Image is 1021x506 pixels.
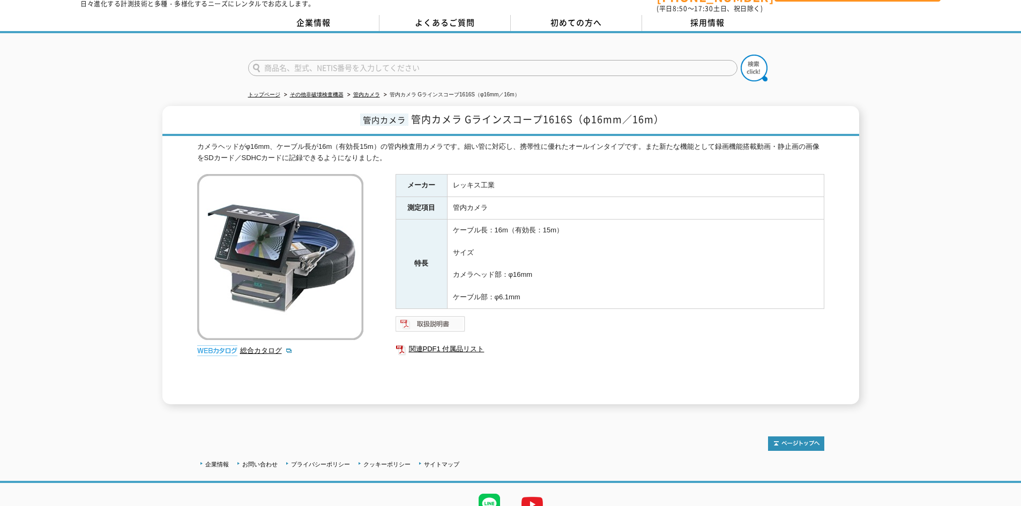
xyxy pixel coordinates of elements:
a: トップページ [248,92,280,97]
td: ケーブル長：16m（有効長：15m） サイズ カメラヘッド部：φ16mm ケーブル部：φ6.1mm [447,220,824,309]
a: クッキーポリシー [363,461,411,467]
img: webカタログ [197,345,237,356]
img: トップページへ [768,436,824,451]
a: 管内カメラ [353,92,380,97]
img: 管内カメラ Gラインスコープ1616S（φ16mm／16m） [197,174,363,340]
span: 8:50 [673,4,688,13]
td: 管内カメラ [447,197,824,220]
img: 取扱説明書 [396,315,466,333]
img: btn_search.png [741,55,767,81]
a: サイトマップ [424,461,459,467]
a: 総合カタログ [240,346,293,354]
a: 企業情報 [205,461,229,467]
th: 測定項目 [396,197,447,220]
a: プライバシーポリシー [291,461,350,467]
li: 管内カメラ Gラインスコープ1616S（φ16mm／16m） [382,89,520,101]
th: メーカー [396,175,447,197]
span: 管内カメラ [360,114,408,126]
a: 関連PDF1 付属品リスト [396,342,824,356]
p: 日々進化する計測技術と多種・多様化するニーズにレンタルでお応えします。 [80,1,315,7]
a: よくあるご質問 [379,15,511,31]
input: 商品名、型式、NETIS番号を入力してください [248,60,737,76]
td: レッキス工業 [447,175,824,197]
a: お問い合わせ [242,461,278,467]
a: 初めての方へ [511,15,642,31]
th: 特長 [396,220,447,309]
a: 取扱説明書 [396,322,466,330]
a: その他非破壊検査機器 [290,92,344,97]
span: 初めての方へ [550,17,602,28]
span: (平日 ～ 土日、祝日除く) [657,4,763,13]
span: 管内カメラ Gラインスコープ1616S（φ16mm／16m） [411,112,664,126]
span: 17:30 [694,4,713,13]
a: 企業情報 [248,15,379,31]
div: カメラヘッドがφ16mm、ケーブル長が16m（有効長15m）の管内検査用カメラです。細い管に対応し、携帯性に優れたオールインタイプです。また新たな機能として録画機能搭載動画・静止画の画像をSDカ... [197,141,824,164]
a: 採用情報 [642,15,773,31]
